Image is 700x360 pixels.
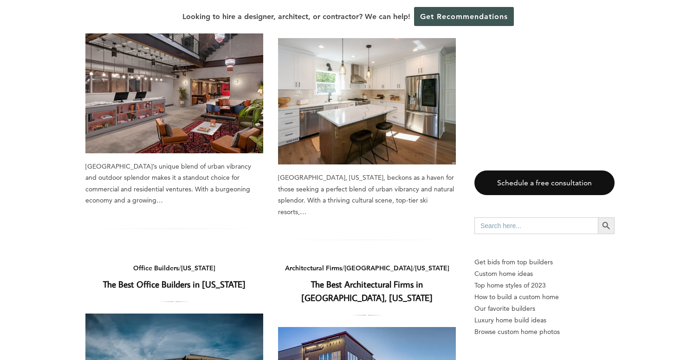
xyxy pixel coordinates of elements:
[85,262,263,274] div: /
[601,221,611,231] svg: Search
[474,314,615,326] a: Luxury home build ideas
[278,172,456,217] div: [GEOGRAPHIC_DATA], [US_STATE], beckons as a haven for those seeking a perfect blend of urban vibr...
[278,38,456,164] a: The Best Home Renovation Contractors in [GEOGRAPHIC_DATA], [US_STATE]
[474,291,615,303] a: How to build a custom home
[474,326,615,338] a: Browse custom home photos
[344,264,413,272] a: [GEOGRAPHIC_DATA]
[474,280,615,291] a: Top home styles of 2023
[415,264,449,272] a: [US_STATE]
[278,262,456,274] div: / /
[133,264,179,272] a: Office Builders
[285,264,342,272] a: Architectural Firms
[474,256,615,268] p: Get bids from top builders
[414,7,514,26] a: Get Recommendations
[85,161,263,206] div: [GEOGRAPHIC_DATA]’s unique blend of urban vibrancy and outdoor splendor makes it a standout choic...
[301,278,433,303] a: The Best Architectural Firms in [GEOGRAPHIC_DATA], [US_STATE]
[181,264,215,272] a: [US_STATE]
[474,170,615,195] a: Schedule a free consultation
[85,27,263,153] a: The Best Construction Companies in [GEOGRAPHIC_DATA], [US_STATE]
[103,278,246,290] a: The Best Office Builders in [US_STATE]
[474,303,615,314] a: Our favorite builders
[474,268,615,280] a: Custom home ideas
[474,217,598,234] input: Search here...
